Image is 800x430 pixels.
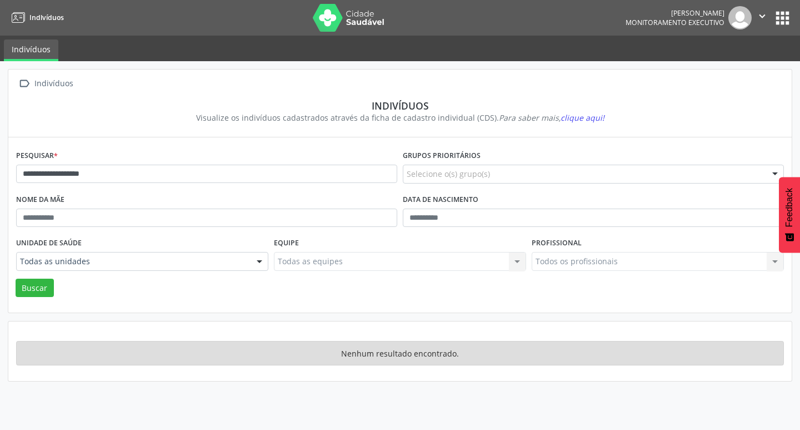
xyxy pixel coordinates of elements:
label: Profissional [532,235,582,252]
button: Buscar [16,279,54,298]
span: Selecione o(s) grupo(s) [407,168,490,180]
span: Monitoramento Executivo [626,18,724,27]
label: Equipe [274,235,299,252]
a:  Indivíduos [16,76,75,92]
span: Todas as unidades [20,256,246,267]
span: Indivíduos [29,13,64,22]
i:  [756,10,768,22]
label: Data de nascimento [403,191,478,209]
i: Para saber mais, [499,112,604,123]
a: Indivíduos [4,39,58,61]
i:  [16,76,32,92]
label: Nome da mãe [16,191,64,209]
span: clique aqui! [561,112,604,123]
div: [PERSON_NAME] [626,8,724,18]
a: Indivíduos [8,8,64,27]
button:  [752,6,773,29]
span: Feedback [784,188,794,227]
div: Nenhum resultado encontrado. [16,341,784,365]
button: apps [773,8,792,28]
label: Unidade de saúde [16,235,82,252]
label: Pesquisar [16,147,58,165]
div: Indivíduos [32,76,75,92]
img: img [728,6,752,29]
label: Grupos prioritários [403,147,481,165]
div: Visualize os indivíduos cadastrados através da ficha de cadastro individual (CDS). [24,112,776,123]
button: Feedback - Mostrar pesquisa [779,177,800,253]
div: Indivíduos [24,100,776,112]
